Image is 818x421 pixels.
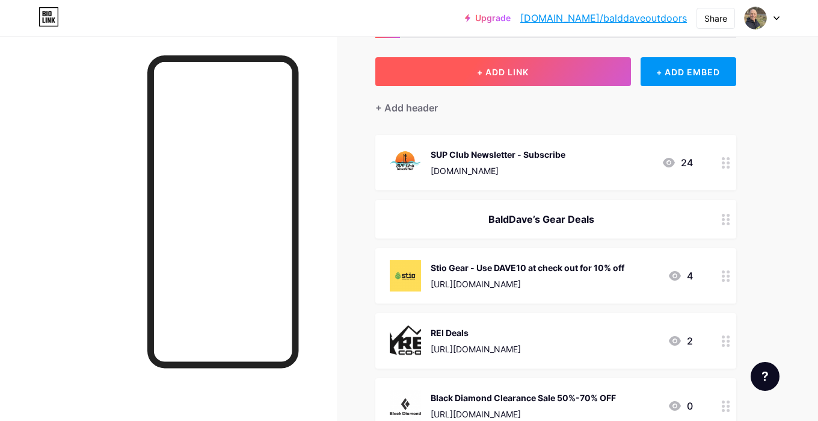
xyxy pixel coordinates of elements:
[375,57,631,86] button: + ADD LINK
[668,269,693,283] div: 4
[390,147,421,178] img: SUP Club Newsletter - Subscribe
[431,278,624,290] div: [URL][DOMAIN_NAME]
[431,261,624,274] div: Stio Gear - Use DAVE10 at check out for 10% off
[431,326,521,339] div: REI Deals
[744,7,767,30] img: David Hudson
[520,11,687,25] a: [DOMAIN_NAME]/balddaveoutdoors
[431,164,565,177] div: [DOMAIN_NAME]
[431,391,616,404] div: Black Diamond Clearance Sale 50%-70% OFF
[465,13,511,23] a: Upgrade
[668,399,693,413] div: 0
[390,260,421,292] img: Stio Gear - Use DAVE10 at check out for 10% off
[704,12,727,25] div: Share
[375,101,438,115] div: + Add header
[431,148,565,161] div: SUP Club Newsletter - Subscribe
[641,57,736,86] div: + ADD EMBED
[668,334,693,348] div: 2
[477,67,529,77] span: + ADD LINK
[431,343,521,355] div: [URL][DOMAIN_NAME]
[662,155,693,170] div: 24
[431,408,616,420] div: [URL][DOMAIN_NAME]
[390,325,421,357] img: REI Deals
[390,212,693,226] div: BaldDave’s Gear Deals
